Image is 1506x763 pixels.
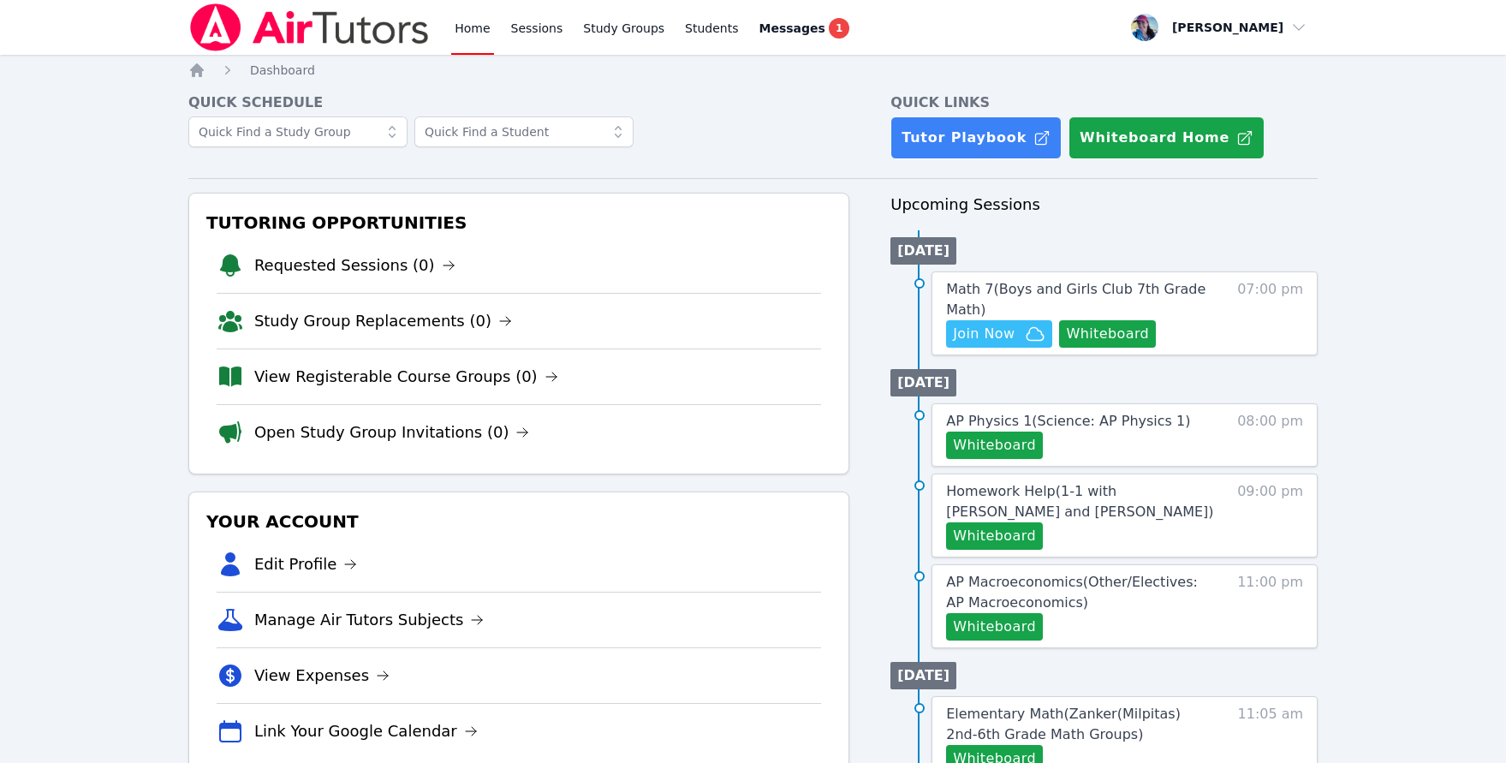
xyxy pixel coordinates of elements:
li: [DATE] [890,369,956,396]
span: 07:00 pm [1237,279,1303,348]
input: Quick Find a Study Group [188,116,408,147]
span: 11:00 pm [1237,572,1303,641]
span: Elementary Math ( Zanker(Milpitas) 2nd-6th Grade Math Groups ) [946,706,1181,742]
h3: Your Account [203,506,835,537]
button: Whiteboard [946,432,1043,459]
a: AP Physics 1(Science: AP Physics 1) [946,411,1190,432]
a: Math 7(Boys and Girls Club 7th Grade Math) [946,279,1214,320]
button: Whiteboard [946,613,1043,641]
a: Study Group Replacements (0) [254,309,512,333]
a: Tutor Playbook [890,116,1062,159]
span: Join Now [953,324,1015,344]
span: Homework Help ( 1-1 with [PERSON_NAME] and [PERSON_NAME] ) [946,483,1213,520]
span: Math 7 ( Boys and Girls Club 7th Grade Math ) [946,281,1205,318]
span: Dashboard [250,63,315,77]
a: Manage Air Tutors Subjects [254,608,485,632]
span: AP Macroeconomics ( Other/Electives: AP Macroeconomics ) [946,574,1198,611]
button: Whiteboard Home [1068,116,1265,159]
a: AP Macroeconomics(Other/Electives: AP Macroeconomics) [946,572,1214,613]
span: 09:00 pm [1237,481,1303,550]
a: Link Your Google Calendar [254,719,478,743]
img: Air Tutors [188,3,431,51]
a: Requested Sessions (0) [254,253,455,277]
h4: Quick Schedule [188,92,849,113]
li: [DATE] [890,237,956,265]
a: Open Study Group Invitations (0) [254,420,530,444]
a: Dashboard [250,62,315,79]
a: View Registerable Course Groups (0) [254,365,558,389]
li: [DATE] [890,662,956,689]
span: Messages [759,20,825,37]
a: Elementary Math(Zanker(Milpitas) 2nd-6th Grade Math Groups) [946,704,1214,745]
input: Quick Find a Student [414,116,634,147]
span: AP Physics 1 ( Science: AP Physics 1 ) [946,413,1190,429]
h4: Quick Links [890,92,1318,113]
nav: Breadcrumb [188,62,1318,79]
a: Edit Profile [254,552,358,576]
button: Whiteboard [1059,320,1156,348]
button: Join Now [946,320,1052,348]
h3: Tutoring Opportunities [203,207,835,238]
h3: Upcoming Sessions [890,193,1318,217]
a: Homework Help(1-1 with [PERSON_NAME] and [PERSON_NAME]) [946,481,1214,522]
span: 08:00 pm [1237,411,1303,459]
a: View Expenses [254,664,390,688]
span: 1 [829,18,849,39]
button: Whiteboard [946,522,1043,550]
